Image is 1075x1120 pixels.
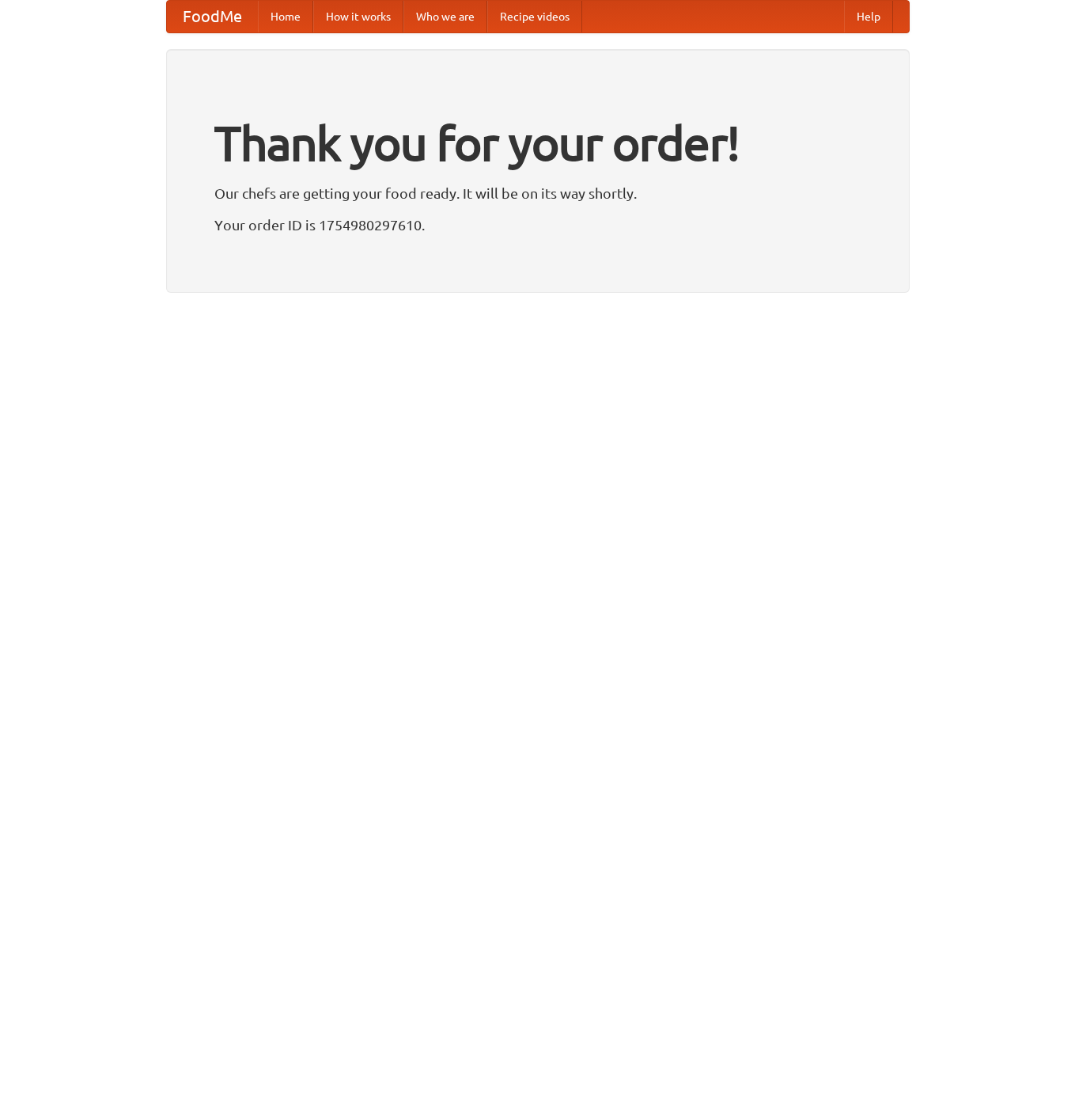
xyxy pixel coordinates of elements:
p: Our chefs are getting your food ready. It will be on its way shortly. [214,181,861,205]
a: FoodMe [167,1,258,32]
h1: Thank you for your order! [214,105,861,181]
a: Help [844,1,893,32]
p: Your order ID is 1754980297610. [214,213,861,237]
a: Who we are [403,1,487,32]
a: Recipe videos [487,1,582,32]
a: How it works [313,1,403,32]
a: Home [258,1,313,32]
